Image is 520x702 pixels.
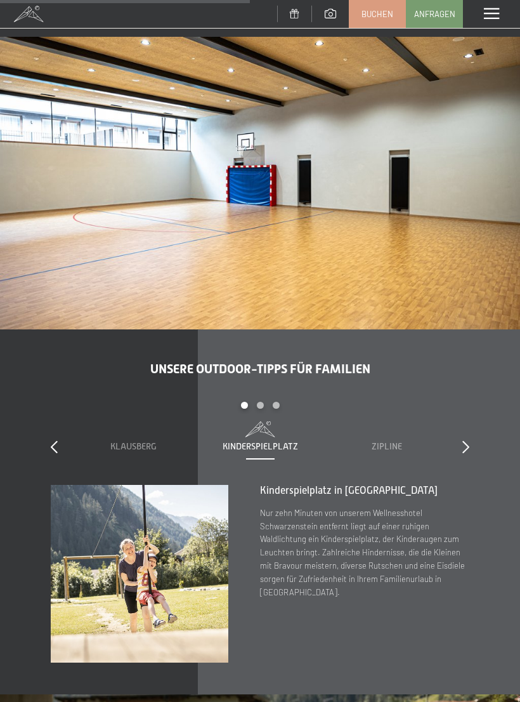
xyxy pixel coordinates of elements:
[150,361,370,376] span: Unsere Outdoor-Tipps für Familien
[273,402,280,409] div: Carousel Page 3
[361,8,393,20] span: Buchen
[260,507,469,599] p: Nur zehn Minuten von unserem Wellnesshotel Schwarzenstein entfernt liegt auf einer ruhigen Waldli...
[372,441,402,451] span: Zipline
[406,1,462,27] a: Anfragen
[414,8,455,20] span: Anfragen
[241,402,248,409] div: Carousel Page 1 (Current Slide)
[70,402,450,421] div: Carousel Pagination
[257,402,264,409] div: Carousel Page 2
[260,485,438,496] span: Kinderspielplatz in [GEOGRAPHIC_DATA]
[349,1,405,27] a: Buchen
[223,441,298,451] span: Kinderspielplatz
[110,441,157,451] span: Klausberg
[51,485,228,663] img: Ein Familienhotel in Südtirol zum Verlieben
